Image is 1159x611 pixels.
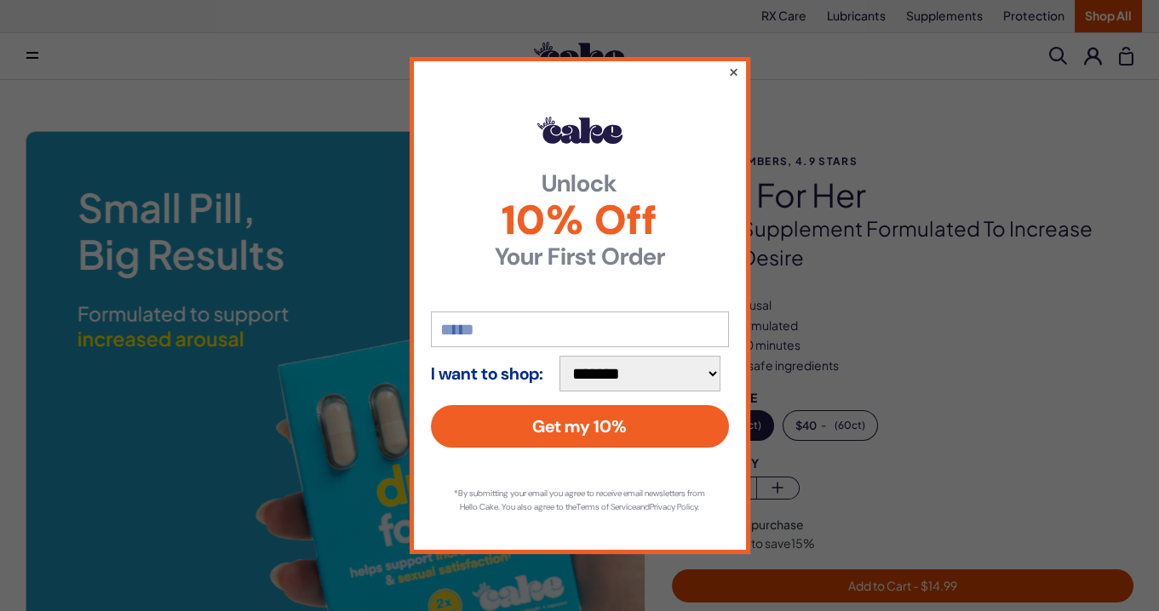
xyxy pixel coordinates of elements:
a: Terms of Service [577,501,636,512]
img: Hello Cake [537,117,623,144]
button: × [727,61,738,82]
a: Privacy Policy [650,501,697,512]
span: 10% Off [431,200,729,241]
strong: I want to shop: [431,364,543,383]
button: Get my 10% [431,405,729,448]
strong: Your First Order [431,245,729,269]
p: *By submitting your email you agree to receive email newsletters from Hello Cake. You also agree ... [448,487,712,514]
strong: Unlock [431,172,729,196]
